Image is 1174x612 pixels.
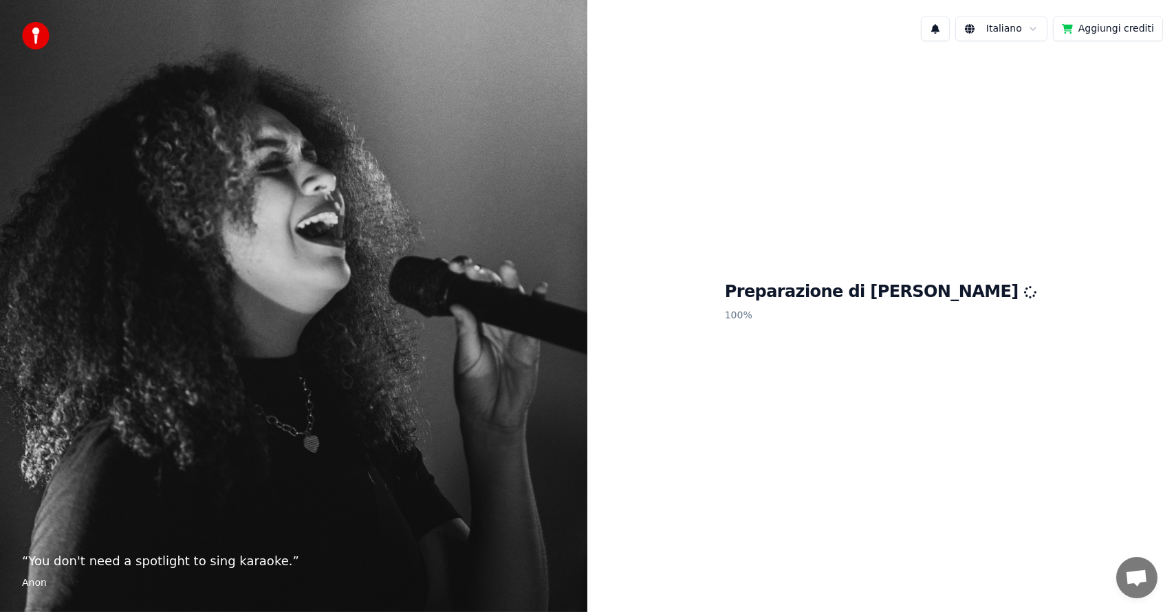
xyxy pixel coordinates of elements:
h1: Preparazione di [PERSON_NAME] [725,281,1036,303]
img: youka [22,22,50,50]
p: 100 % [725,303,1036,328]
button: Aggiungi crediti [1053,17,1163,41]
p: “ You don't need a spotlight to sing karaoke. ” [22,551,565,571]
footer: Anon [22,576,565,590]
a: Aprire la chat [1116,557,1157,598]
